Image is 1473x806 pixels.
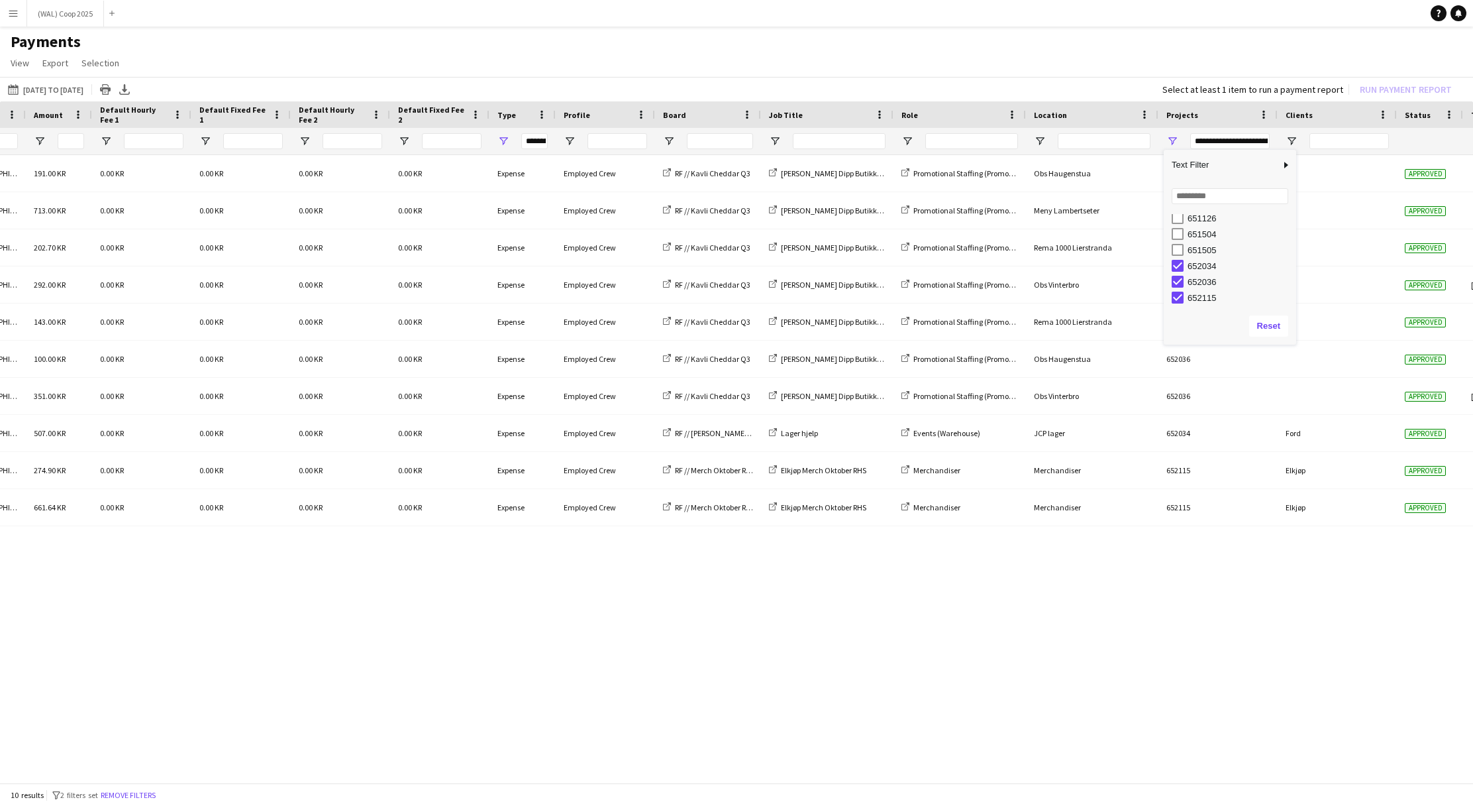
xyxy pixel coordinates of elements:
span: Text Filter [1164,154,1280,176]
span: Selection [81,57,119,69]
span: Ford [1286,428,1301,438]
span: Job Title [769,110,803,120]
div: Rema 1000 Lierstranda [1026,229,1158,266]
span: [PERSON_NAME] Dipp Butikkaktivisering [781,280,917,290]
div: Meny Lambertseter [1026,192,1158,229]
a: View [5,54,34,72]
a: Lager hjelp [769,428,818,438]
a: [PERSON_NAME] Dipp Butikkaktivisering [769,391,917,401]
div: Employed Crew [556,489,655,526]
div: Rema 1000 Lierstranda [1026,304,1158,340]
div: 0.00 KR [191,155,291,192]
span: 202.70 KR [34,243,66,253]
button: Open Filter Menu [1034,135,1046,147]
button: Reset [1249,316,1288,337]
button: Open Filter Menu [398,135,410,147]
span: [PERSON_NAME] Dipp Butikkaktivisering [781,168,917,178]
a: [PERSON_NAME] Dipp Butikkaktivisering [769,168,917,178]
span: 652036 [1166,354,1190,364]
span: Approved [1405,466,1446,476]
div: 0.00 KR [92,192,191,229]
div: 0.00 KR [92,341,191,377]
div: 0.00 KR [191,452,291,489]
input: Default Hourly Fee 1 Filter Input [124,133,183,149]
span: Default Hourly Fee 1 [100,105,168,125]
div: Expense [489,155,556,192]
span: 661.64 KR [34,502,66,512]
span: Promotional Staffing (Promotional Staff) [913,317,1049,327]
span: View [11,57,29,69]
span: RF // Kavli Cheddar Q3 [675,243,750,253]
span: Approved [1405,243,1446,253]
span: 652036 [1166,391,1190,401]
div: 0.00 KR [291,378,390,414]
a: Merchandiser [901,465,960,475]
a: [PERSON_NAME] Dipp Butikkaktivisering [769,243,917,253]
a: RF // Kavli Cheddar Q3 [663,205,750,215]
span: RF // Kavli Cheddar Q3 [675,391,750,401]
div: 0.00 KR [191,489,291,526]
div: Expense [489,266,556,303]
div: 652036 [1188,277,1292,287]
span: 713.00 KR [34,205,66,215]
div: 0.00 KR [92,452,191,489]
span: Role [901,110,918,120]
div: Obs Vinterbro [1026,266,1158,303]
div: 0.00 KR [390,378,489,414]
div: 0.00 KR [191,415,291,451]
span: Board [663,110,686,120]
span: 507.00 KR [34,428,66,438]
a: Promotional Staffing (Promotional Staff) [901,168,1049,178]
div: Expense [489,229,556,266]
div: 0.00 KR [92,489,191,526]
span: 292.00 KR [34,280,66,290]
button: Open Filter Menu [199,135,211,147]
span: RF // [PERSON_NAME] 2025 [675,428,764,438]
span: Elkjøp [1286,502,1305,512]
a: [PERSON_NAME] Dipp Butikkaktivisering [769,354,917,364]
span: Approved [1405,503,1446,513]
div: 0.00 KR [92,304,191,340]
span: Promotional Staffing (Promotional Staff) [913,354,1049,364]
button: [DATE] to [DATE] [5,82,86,97]
a: Merchandiser [901,502,960,512]
div: 0.00 KR [191,341,291,377]
span: RF // Kavli Cheddar Q3 [675,317,750,327]
div: 0.00 KR [390,229,489,266]
span: 191.00 KR [34,168,66,178]
span: 652115 [1166,502,1190,512]
div: Expense [489,341,556,377]
span: RF // Kavli Cheddar Q3 [675,280,750,290]
span: RF // Kavli Cheddar Q3 [675,168,750,178]
div: Employed Crew [556,452,655,489]
div: Employed Crew [556,378,655,414]
a: RF // Merch Oktober RHS Elkjøp 2025 [663,465,793,475]
span: Type [497,110,516,120]
span: Merchandiser [913,502,960,512]
div: Select at least 1 item to run a payment report [1162,84,1343,95]
a: Selection [76,54,125,72]
div: 0.00 KR [390,415,489,451]
div: 651505 [1188,245,1292,255]
div: Obs Haugenstua [1026,155,1158,192]
input: Profile Filter Input [587,133,647,149]
a: Promotional Staffing (Promotional Staff) [901,280,1049,290]
a: Events (Warehouse) [901,428,980,438]
div: 651504 [1188,229,1292,239]
a: RF // Kavli Cheddar Q3 [663,280,750,290]
input: Job Title Filter Input [793,133,886,149]
div: Merchandiser [1026,489,1158,526]
button: Open Filter Menu [34,135,46,147]
span: Default Fixed Fee 1 [199,105,267,125]
div: JCP lager [1026,415,1158,451]
button: Open Filter Menu [100,135,112,147]
div: Employed Crew [556,415,655,451]
div: 0.00 KR [390,266,489,303]
input: Board Filter Input [687,133,753,149]
span: Approved [1405,169,1446,179]
a: Promotional Staffing (Promotional Staff) [901,205,1049,215]
span: Merchandiser [913,465,960,475]
div: 0.00 KR [291,229,390,266]
div: Employed Crew [556,229,655,266]
a: [PERSON_NAME] Dipp Butikkaktivisering [769,280,917,290]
